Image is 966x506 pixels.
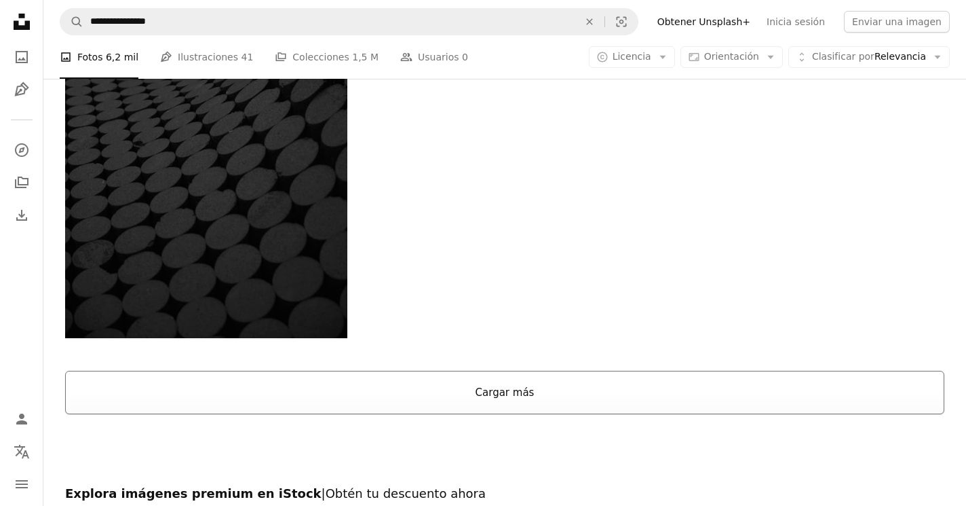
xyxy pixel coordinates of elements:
[704,51,759,62] span: Orientación
[275,35,379,79] a: Colecciones 1,5 M
[462,50,468,65] span: 0
[241,50,253,65] span: 41
[812,50,926,64] span: Relevancia
[65,120,347,132] a: black and gray dotted surface
[8,8,35,38] a: Inicio — Unsplash
[400,35,468,79] a: Usuarios 0
[758,11,833,33] a: Inicia sesión
[649,11,758,33] a: Obtener Unsplash+
[8,438,35,465] button: Idioma
[844,11,950,33] button: Enviar una imagen
[788,46,950,68] button: Clasificar porRelevancia
[8,169,35,196] a: Colecciones
[613,51,651,62] span: Licencia
[322,486,486,501] span: | Obtén tu descuento ahora
[680,46,783,68] button: Orientación
[352,50,379,65] span: 1,5 M
[8,471,35,498] button: Menú
[8,43,35,71] a: Fotos
[812,51,874,62] span: Clasificar por
[60,8,638,35] form: Encuentra imágenes en todo el sitio
[60,9,83,35] button: Buscar en Unsplash
[8,76,35,103] a: Ilustraciones
[65,371,944,414] button: Cargar más
[589,46,675,68] button: Licencia
[575,9,604,35] button: Borrar
[8,202,35,229] a: Historial de descargas
[8,137,35,164] a: Explorar
[8,405,35,433] a: Iniciar sesión / Registrarse
[605,9,638,35] button: Búsqueda visual
[160,35,253,79] a: Ilustraciones 41
[65,486,944,502] h2: Explora imágenes premium en iStock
